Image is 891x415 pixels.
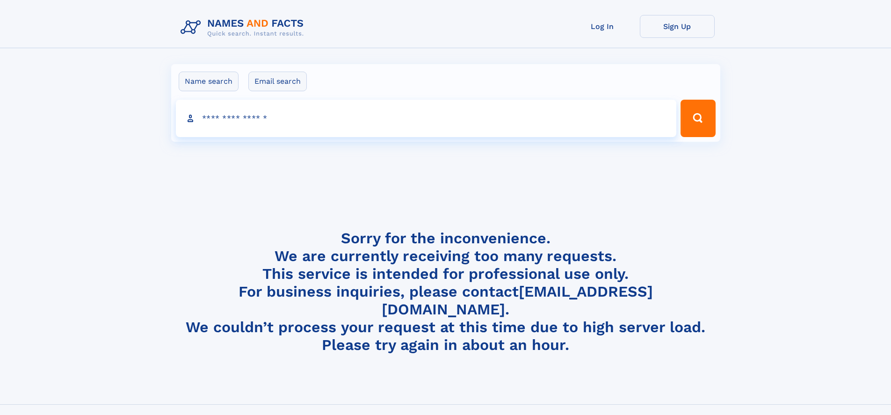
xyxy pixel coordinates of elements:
[681,100,715,137] button: Search Button
[179,72,239,91] label: Name search
[640,15,715,38] a: Sign Up
[177,15,311,40] img: Logo Names and Facts
[177,229,715,354] h4: Sorry for the inconvenience. We are currently receiving too many requests. This service is intend...
[176,100,677,137] input: search input
[382,283,653,318] a: [EMAIL_ADDRESS][DOMAIN_NAME]
[248,72,307,91] label: Email search
[565,15,640,38] a: Log In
